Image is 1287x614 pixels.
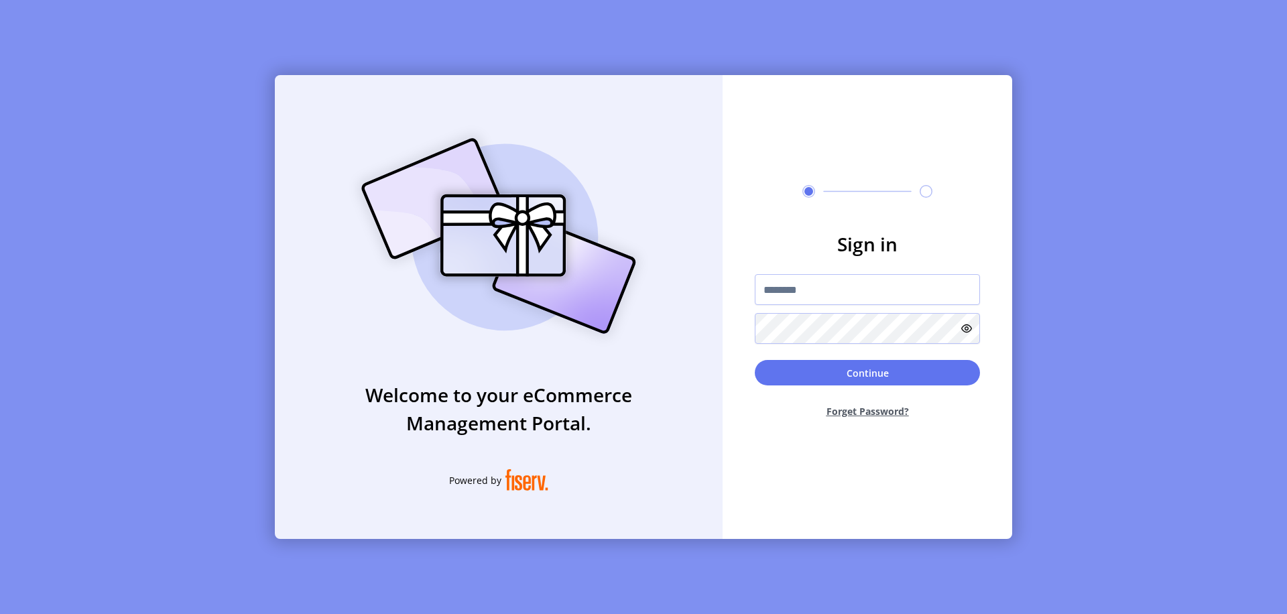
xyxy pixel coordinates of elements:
[449,473,501,487] span: Powered by
[341,123,656,349] img: card_Illustration.svg
[275,381,723,437] h3: Welcome to your eCommerce Management Portal.
[755,360,980,385] button: Continue
[755,393,980,429] button: Forget Password?
[755,230,980,258] h3: Sign in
